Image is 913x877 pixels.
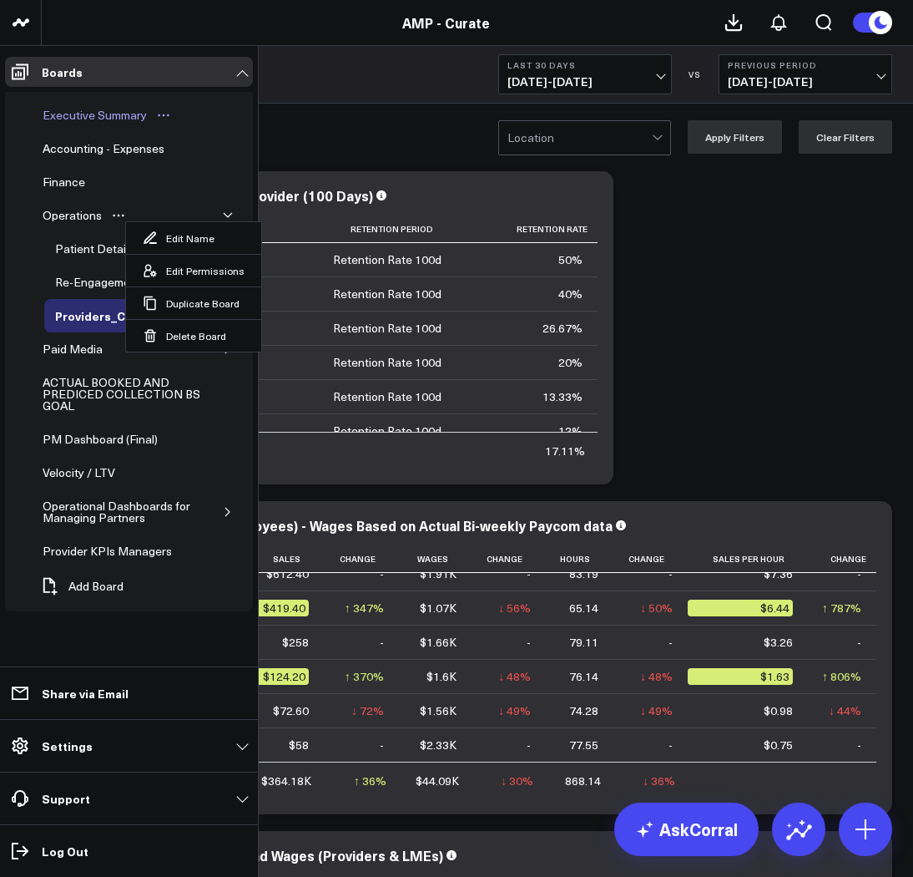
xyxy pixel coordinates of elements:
p: Log Out [42,844,88,858]
div: Provider KPIs Managers [38,541,176,561]
div: - [668,634,673,651]
div: $1.56K [420,702,456,719]
a: Provider KPIs ManagersOpen board menu [32,535,208,568]
div: $3.26 [764,634,793,651]
div: $419.40 [242,600,309,616]
div: ↑ 806% [822,668,861,685]
div: 13.33% [542,388,583,405]
div: $0.98 [764,702,793,719]
div: - [527,737,531,753]
div: ↓ 48% [498,668,531,685]
div: ↑ 787% [822,600,861,616]
div: ↓ 49% [498,702,531,719]
div: VS [680,69,710,79]
div: - [527,634,531,651]
div: $1.07K [420,600,456,616]
span: [DATE] - [DATE] [728,75,883,89]
div: $58 [289,737,309,753]
div: 83.19 [569,565,598,582]
div: 12% [558,423,583,439]
div: Paid Media [38,339,107,359]
button: Edit Name [126,222,261,254]
div: - [857,565,861,582]
p: Boards [42,65,83,79]
div: Patient Details [51,239,139,259]
div: $1.63 [688,668,793,685]
th: Retention Rate [456,215,598,243]
div: $72.60 [273,702,309,719]
div: 26.67% [542,320,583,337]
div: Velocity / LTV [38,463,119,483]
b: Last 30 Days [507,60,663,70]
a: Patient DetailsOpen board menu [44,232,170,266]
div: Operational Dashboards for Managing Partners [38,496,198,528]
button: Delete Board [126,319,261,352]
div: ↓ 56% [498,600,531,616]
a: FinanceOpen board menu [32,165,121,199]
div: $7.36 [764,565,793,582]
div: Providers_Curate [51,306,161,326]
a: Velocity / LTVOpen board menu [32,456,151,489]
div: - [857,634,861,651]
button: Apply Filters [688,120,782,154]
button: Last 30 Days[DATE]-[DATE] [498,54,672,94]
div: - [527,565,531,582]
div: Retention Rate 100d [333,388,441,405]
div: - [380,634,384,651]
div: ACTUAL BOOKED AND PREDICED COLLECTION BS GOAL [38,373,216,416]
div: 65.14 [569,600,598,616]
div: Finance [38,172,89,192]
button: Open board menu [151,109,176,122]
div: ↓ 48% [640,668,673,685]
div: - [668,565,673,582]
p: Settings [42,739,93,753]
div: ↓ 44% [829,702,861,719]
button: Previous Period[DATE]-[DATE] [719,54,892,94]
a: Operational Dashboards for Managing PartnersOpen board menu [32,489,219,535]
div: ↓ 72% [351,702,384,719]
a: Log Out [5,836,253,866]
div: - [668,737,673,753]
div: 20% [558,354,583,371]
div: $1.66K [420,634,456,651]
a: Providers_CurateOpen board menu [44,299,193,332]
a: PM Dashboard (Final)Open board menu [32,423,194,456]
a: OperationsOpen board menu [32,199,138,232]
div: Retention Rate 100d [333,354,441,371]
div: ↓ 49% [640,702,673,719]
th: Retention Period [242,215,456,243]
div: - [857,737,861,753]
div: 40% [558,286,583,302]
div: 868.14 [565,773,601,789]
div: PM Dashboard (Final) [38,429,162,449]
div: 50% [558,251,583,268]
div: $1.6K [426,668,456,685]
div: ↑ 370% [345,668,384,685]
a: Paid MediaOpen board menu [32,332,139,366]
th: Hours [546,545,613,573]
div: Provider Summary (All Employees) - Wages Based on Actual Bi-weekly Paycom data [75,516,613,535]
button: Edit Permissions [126,254,261,286]
th: Sales Per Hour [688,545,808,573]
div: Operations [38,205,106,226]
div: 76.14 [569,668,598,685]
a: ACTUAL BOOKED AND PREDICED COLLECTION BS GOALOpen board menu [32,366,236,423]
div: $258 [282,634,309,651]
div: Retention Rate 100d [333,423,441,439]
th: Change [324,545,398,573]
button: Clear Filters [799,120,892,154]
th: Wages [399,545,472,573]
div: 77.55 [569,737,598,753]
div: Provider Utilization, Sales and Wages (Providers & LMEs) [75,846,443,864]
div: - [380,737,384,753]
div: Retention Rate 100d [333,286,441,302]
div: $1.91K [420,565,456,582]
p: Share via Email [42,687,129,700]
b: Previous Period [728,60,883,70]
div: 17.11% [545,443,585,459]
a: AMP - Curate [402,13,490,32]
div: ↓ 30% [501,773,533,789]
button: Open board menu [106,209,131,222]
div: Re-Engagement [51,272,145,292]
span: Add Board [68,580,124,593]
